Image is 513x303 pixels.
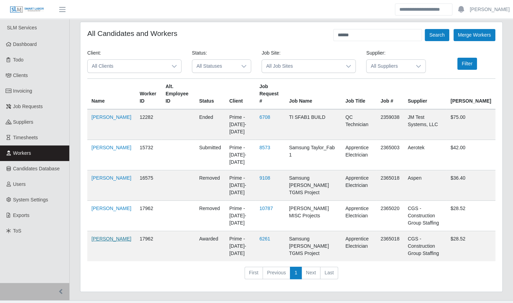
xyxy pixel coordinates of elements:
span: ToS [13,228,21,234]
td: [PERSON_NAME] MISC Projects [285,201,341,231]
span: Timesheets [13,135,38,140]
td: TI SFAB1 BUILD [285,109,341,140]
td: 12282 [135,109,161,140]
th: Client [225,79,255,110]
label: Status: [192,49,207,57]
td: 2365003 [376,140,404,170]
td: Apprentice Electrician [341,140,376,170]
span: Workers [13,150,31,156]
td: Samsung [PERSON_NAME] TGMS Project [285,231,341,262]
td: Apprentice Electrician [341,201,376,231]
a: [PERSON_NAME] [91,114,131,120]
a: 8573 [259,145,270,150]
th: Job # [376,79,404,110]
label: Job Site: [262,49,280,57]
td: Samsung [PERSON_NAME] TGMS Project [285,170,341,201]
a: [PERSON_NAME] [91,206,131,211]
td: Apprentice Electrician [341,170,376,201]
td: ended [195,109,225,140]
td: Apprentice Electrician [341,231,376,262]
a: 6261 [259,236,270,242]
span: All Suppliers [366,60,411,73]
span: Suppliers [13,119,33,125]
span: All Statuses [192,60,237,73]
th: Name [87,79,135,110]
a: 10787 [259,206,273,211]
th: Job Request # [255,79,285,110]
nav: pagination [87,267,495,285]
span: Todo [13,57,24,63]
th: Status [195,79,225,110]
label: Client: [87,49,101,57]
input: Search [395,3,452,16]
button: Search [425,29,449,41]
td: 2359038 [376,109,404,140]
td: Prime - [DATE]-[DATE] [225,109,255,140]
span: Exports [13,212,29,218]
td: submitted [195,140,225,170]
h4: All Candidates and Workers [87,29,177,38]
td: JM Test Systems, LLC [404,109,446,140]
th: Job Title [341,79,376,110]
span: Candidates Database [13,166,60,171]
td: 16575 [135,170,161,201]
td: $28.52 [446,231,495,262]
td: Prime - [DATE]-[DATE] [225,231,255,262]
a: [PERSON_NAME] [91,145,131,150]
td: Prime - [DATE]-[DATE] [225,170,255,201]
td: 15732 [135,140,161,170]
td: $28.52 [446,201,495,231]
span: Dashboard [13,41,37,47]
td: 17962 [135,231,161,262]
th: Supplier [404,79,446,110]
span: Clients [13,73,28,78]
td: QC Technician [341,109,376,140]
td: $36.40 [446,170,495,201]
td: CGS - Construction Group Staffing [404,201,446,231]
span: Job Requests [13,104,43,109]
img: SLM Logo [10,6,44,13]
span: System Settings [13,197,48,202]
th: Alt. Employee ID [161,79,195,110]
td: Prime - [DATE]-[DATE] [225,140,255,170]
td: 17962 [135,201,161,231]
a: [PERSON_NAME] [91,236,131,242]
label: Supplier: [366,49,385,57]
span: All Clients [88,60,167,73]
td: 2365020 [376,201,404,231]
a: [PERSON_NAME] [470,6,510,13]
span: SLM Services [7,25,37,30]
td: Samsung Taylor_Fab 1 [285,140,341,170]
button: Merge Workers [453,29,495,41]
td: Prime - [DATE]-[DATE] [225,201,255,231]
span: All Job Sites [262,60,342,73]
a: 1 [290,267,302,279]
td: Aerotek [404,140,446,170]
td: removed [195,170,225,201]
a: 9108 [259,175,270,181]
th: [PERSON_NAME] [446,79,495,110]
td: Aspen [404,170,446,201]
td: 2365018 [376,231,404,262]
a: [PERSON_NAME] [91,175,131,181]
td: removed [195,201,225,231]
th: Worker ID [135,79,161,110]
td: 2365018 [376,170,404,201]
td: CGS - Construction Group Staffing [404,231,446,262]
span: Invoicing [13,88,32,94]
a: 6708 [259,114,270,120]
td: awarded [195,231,225,262]
td: $42.00 [446,140,495,170]
td: $75.00 [446,109,495,140]
th: Job Name [285,79,341,110]
button: Filter [457,58,477,70]
span: Users [13,181,26,187]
